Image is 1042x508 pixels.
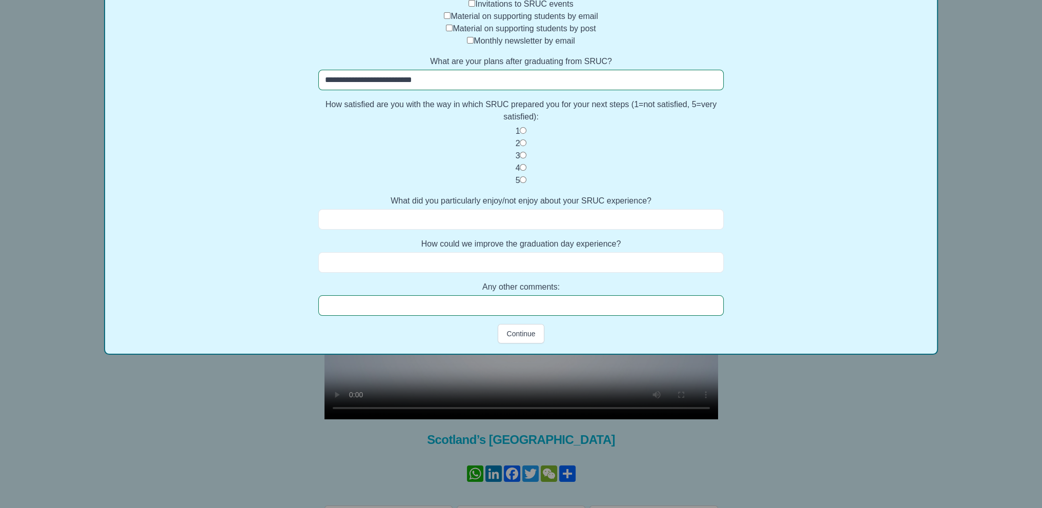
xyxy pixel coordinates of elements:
label: What did you particularly enjoy/not enjoy about your SRUC experience? [318,195,724,207]
label: Material on supporting students by email [451,12,598,21]
label: 5 [516,176,520,185]
label: How satisfied are you with the way in which SRUC prepared you for your next steps (1=not satisfie... [318,98,724,123]
label: How could we improve the graduation day experience? [318,238,724,250]
label: 2 [516,139,520,148]
button: Continue [498,324,544,343]
label: 3 [516,151,520,160]
label: Material on supporting students by post [453,24,596,33]
label: Monthly newsletter by email [474,36,575,45]
label: 4 [516,164,520,172]
label: Any other comments: [318,281,724,293]
label: 1 [516,127,520,135]
label: What are your plans after graduating from SRUC? [318,55,724,68]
